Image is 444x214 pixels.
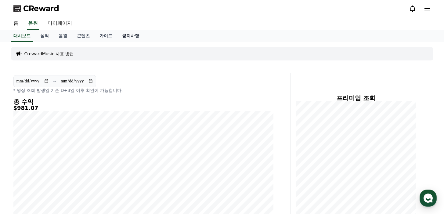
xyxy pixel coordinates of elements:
a: 음원 [54,30,72,42]
h4: 프리미엄 조회 [296,95,416,101]
span: 설정 [94,172,102,177]
a: 공지사항 [117,30,144,42]
span: CReward [23,4,59,13]
a: 대시보드 [11,30,33,42]
a: 콘텐츠 [72,30,95,42]
a: 홈 [2,163,40,179]
h5: $981.07 [13,105,273,111]
a: 마이페이지 [43,17,77,30]
span: 홈 [19,172,23,177]
a: 홈 [9,17,23,30]
a: 대화 [40,163,79,179]
h4: 총 수익 [13,98,273,105]
p: * 영상 조회 발생일 기준 D+3일 이후 확인이 가능합니다. [13,87,273,93]
span: 대화 [56,173,63,178]
a: CrewardMusic 사용 방법 [24,51,74,57]
a: CReward [13,4,59,13]
a: 실적 [35,30,54,42]
a: 가이드 [95,30,117,42]
a: 설정 [79,163,117,179]
a: 음원 [27,17,39,30]
p: ~ [53,78,57,85]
